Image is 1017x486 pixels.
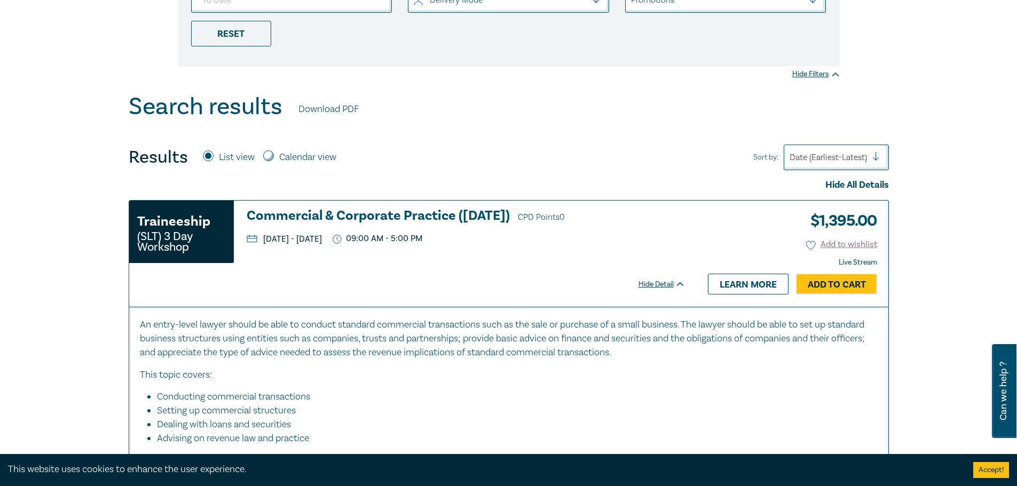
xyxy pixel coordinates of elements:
[279,150,336,164] label: Calendar view
[129,147,188,168] h4: Results
[790,152,792,163] input: Sort by
[839,258,877,267] strong: Live Stream
[802,209,877,233] h3: $ 1,395.00
[191,21,271,46] div: Reset
[518,212,565,222] span: CPD Points 0
[638,279,697,290] div: Hide Detail
[157,418,867,432] li: Dealing with loans and securities
[333,234,423,244] p: 09:00 AM - 5:00 PM
[157,390,867,404] li: Conducting commercial transactions
[806,238,877,251] button: Add to wishlist
[247,209,685,225] a: Commercial & Corporate Practice ([DATE]) CPD Points0
[129,178,889,192] div: Hide All Details
[157,404,867,418] li: Setting up commercial structures
[8,463,957,476] div: This website uses cookies to enhance the user experience.
[219,150,255,164] label: List view
[140,318,878,360] p: An entry-level lawyer should be able to conduct standard commercial transactions such as the sale...
[157,432,878,445] li: Advising on revenue law and practice
[708,274,789,294] a: Learn more
[247,209,685,225] h3: Commercial & Corporate Practice ([DATE])
[129,93,282,121] h1: Search results
[792,69,840,79] div: Hide Filters
[137,212,210,231] h3: Traineeship
[140,368,878,382] p: This topic covers:
[298,102,359,116] a: Download PDF
[797,274,877,294] a: Add to Cart
[753,152,778,163] span: Sort by:
[137,231,226,252] small: (SLT) 3 Day Workshop
[998,350,1008,432] span: Can we help ?
[973,462,1009,478] button: Accept cookies
[247,235,322,243] p: [DATE] - [DATE]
